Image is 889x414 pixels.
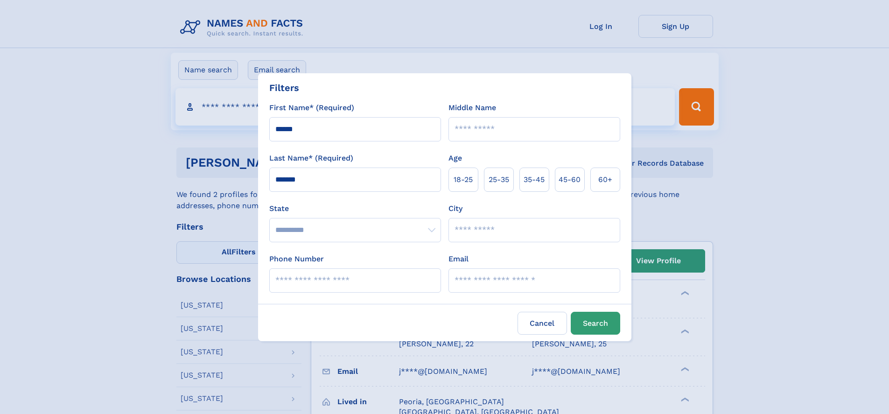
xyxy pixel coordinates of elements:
label: Middle Name [448,102,496,113]
label: State [269,203,441,214]
label: Last Name* (Required) [269,153,353,164]
span: 25‑35 [489,174,509,185]
div: Filters [269,81,299,95]
label: City [448,203,462,214]
span: 18‑25 [454,174,473,185]
span: 60+ [598,174,612,185]
label: Cancel [518,312,567,335]
span: 35‑45 [524,174,545,185]
label: Email [448,253,469,265]
button: Search [571,312,620,335]
label: First Name* (Required) [269,102,354,113]
label: Age [448,153,462,164]
span: 45‑60 [559,174,581,185]
label: Phone Number [269,253,324,265]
